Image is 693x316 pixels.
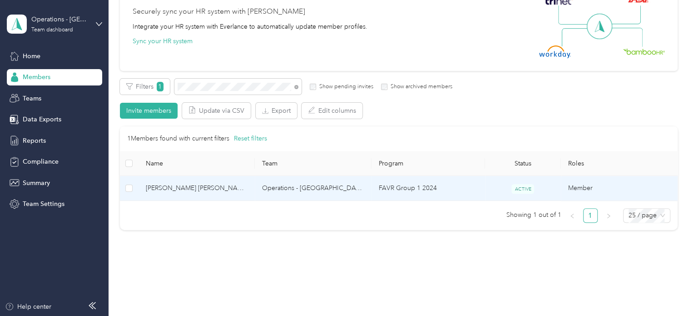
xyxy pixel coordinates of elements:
img: Line Right Up [609,5,641,25]
button: Export [256,103,297,119]
p: 1 Members found with current filters [127,134,229,144]
span: 1 [157,82,163,91]
img: Line Left Up [558,5,590,25]
button: right [601,208,616,223]
span: Summary [23,178,50,188]
td: Member [561,176,678,201]
span: Name [146,160,248,167]
label: Show archived members [387,83,452,91]
th: Team [255,151,371,176]
td: Abel A. Gutierrez Mendoza [139,176,255,201]
button: Sync your HR system [133,36,193,46]
button: Invite members [120,103,178,119]
th: Program [371,151,485,176]
iframe: Everlance-gr Chat Button Frame [642,265,693,316]
span: Teams [23,94,41,103]
span: left [569,213,575,219]
span: Home [23,51,40,61]
th: Status [485,151,561,176]
td: FAVR Group 1 2024 [371,176,485,201]
button: Help center [5,302,51,311]
span: Data Exports [23,115,61,124]
button: Update via CSV [182,103,251,119]
span: Compliance [23,157,59,166]
img: Line Right Down [611,28,643,47]
img: BambooHR [623,48,665,55]
span: Reports [23,136,46,145]
div: Operations - [GEOGRAPHIC_DATA] [31,15,88,24]
button: Filters1 [120,79,170,95]
th: Roles [561,151,678,176]
li: Next Page [601,208,616,223]
a: 1 [584,209,597,222]
li: Previous Page [565,208,579,223]
div: Page Size [623,208,670,223]
div: Securely sync your HR system with [PERSON_NAME] [133,6,305,17]
img: Line Left Down [561,28,593,46]
span: 25 / page [629,209,665,222]
div: Integrate your HR system with Everlance to automatically update member profiles. [133,22,367,31]
li: 1 [583,208,598,223]
span: right [606,213,611,219]
div: Team dashboard [31,27,73,33]
button: left [565,208,579,223]
label: Show pending invites [316,83,373,91]
span: ACTIVE [511,184,534,194]
th: Name [139,151,255,176]
span: Showing 1 out of 1 [506,208,561,222]
td: Operations - Sacramento [255,176,371,201]
span: [PERSON_NAME] [PERSON_NAME] [146,183,248,193]
span: Members [23,72,50,82]
img: Workday [539,45,571,58]
span: Team Settings [23,199,64,209]
button: Reset filters [234,134,267,144]
button: Edit columns [302,103,362,119]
